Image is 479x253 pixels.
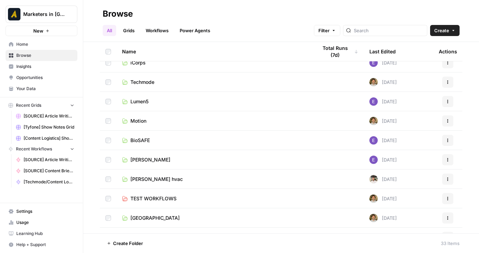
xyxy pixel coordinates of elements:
span: [SOURCE] Article Writing - Transcript-Driven Articles [24,157,74,163]
button: Create Folder [103,238,147,249]
img: fgkld43o89z7d2dcu0r80zen0lng [369,156,378,164]
button: Create [430,25,460,36]
a: [GEOGRAPHIC_DATA] [122,215,306,221]
a: Learning Hub [6,228,77,239]
div: Actions [439,42,457,61]
a: TEST WORKFLOWS [122,195,306,202]
span: Home [16,41,74,47]
a: All [103,25,116,36]
span: TEST WORKFLOWS [130,195,177,202]
div: [DATE] [369,233,397,242]
div: [DATE] [369,78,397,86]
button: Filter [314,25,340,36]
span: Usage [16,219,74,226]
div: [DATE] [369,175,397,183]
img: 5zyzjh3tw4s3l6pe5wy4otrd1hyg [369,194,378,203]
div: Total Runs (7d) [317,42,358,61]
span: [PERSON_NAME] hvac [130,176,183,183]
img: 5zyzjh3tw4s3l6pe5wy4otrd1hyg [369,78,378,86]
a: BioSAFE [122,137,306,144]
span: Recent Grids [16,102,41,108]
a: [SOURCE] Content Brief - Transcript-Driven Article [13,165,77,176]
button: New [6,26,77,36]
input: Search [354,27,424,34]
span: New [33,27,43,34]
span: Lumen5 [130,98,148,105]
span: Help + Support [16,242,74,248]
span: Filter [318,27,330,34]
a: [SOURCE] Article Writing - Transcript-Driven Articles [13,154,77,165]
span: Opportunities [16,75,74,81]
a: [Techmode/Content Logistics] Show Notes [13,176,77,187]
span: Create Folder [113,240,143,247]
span: [Techmode/Content Logistics] Show Notes [24,179,74,185]
a: iCorps [122,59,306,66]
a: Your Data [6,83,77,94]
button: Help + Support [6,239,77,250]
span: [SOURCE] Article Writing-Transcript-Driven Article Grid [24,113,74,119]
a: Motion [122,117,306,124]
img: fgkld43o89z7d2dcu0r80zen0lng [369,136,378,145]
span: [PERSON_NAME] [130,156,170,163]
div: Last Edited [369,42,396,61]
div: [DATE] [369,214,397,222]
span: Recent Workflows [16,146,52,152]
a: Browse [6,50,77,61]
div: [DATE] [369,136,397,145]
div: [DATE] [369,194,397,203]
span: Settings [16,208,74,215]
a: Insights [6,61,77,72]
a: [Content Logistics] Show Notes Grid [13,133,77,144]
a: Settings [6,206,77,217]
span: Motion [130,117,146,124]
img: fgkld43o89z7d2dcu0r80zen0lng [369,59,378,67]
a: Lumen5 [122,98,306,105]
div: 33 Items [441,240,460,247]
a: Workflows [142,25,173,36]
img: 5zyzjh3tw4s3l6pe5wy4otrd1hyg [369,117,378,125]
a: [PERSON_NAME] hvac [122,176,306,183]
span: Marketers in [GEOGRAPHIC_DATA] [23,11,65,18]
span: [Tyfone] Show Notes Grid [24,124,74,130]
span: Create [434,27,449,34]
a: Techmode [122,79,306,86]
span: BioSAFE [130,137,150,144]
img: 5zyzjh3tw4s3l6pe5wy4otrd1hyg [369,233,378,242]
img: 3yju8kyn2znwnw93b46w7rs9iqok [369,175,378,183]
span: Browse [16,52,74,59]
div: [DATE] [369,117,397,125]
a: Grids [119,25,139,36]
span: Techmode [130,79,154,86]
a: Home [6,39,77,50]
a: Opportunities [6,72,77,83]
div: Name [122,42,306,61]
button: Recent Grids [6,100,77,111]
button: Recent Workflows [6,144,77,154]
span: Your Data [16,86,74,92]
span: Insights [16,63,74,70]
span: iCorps [130,59,146,66]
div: Browse [103,8,133,19]
a: Power Agents [176,25,214,36]
a: [PERSON_NAME] [122,156,306,163]
div: [DATE] [369,97,397,106]
span: [Content Logistics] Show Notes Grid [24,135,74,141]
a: Usage [6,217,77,228]
div: [DATE] [369,59,397,67]
a: [Tyfone] Show Notes Grid [13,122,77,133]
a: [SOURCE] Article Writing-Transcript-Driven Article Grid [13,111,77,122]
span: Learning Hub [16,230,74,237]
span: [SOURCE] Content Brief - Transcript-Driven Article [24,168,74,174]
img: 5zyzjh3tw4s3l6pe5wy4otrd1hyg [369,214,378,222]
button: Workspace: Marketers in Demand [6,6,77,23]
span: [GEOGRAPHIC_DATA] [130,215,180,221]
div: [DATE] [369,156,397,164]
img: Marketers in Demand Logo [8,8,20,20]
img: fgkld43o89z7d2dcu0r80zen0lng [369,97,378,106]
